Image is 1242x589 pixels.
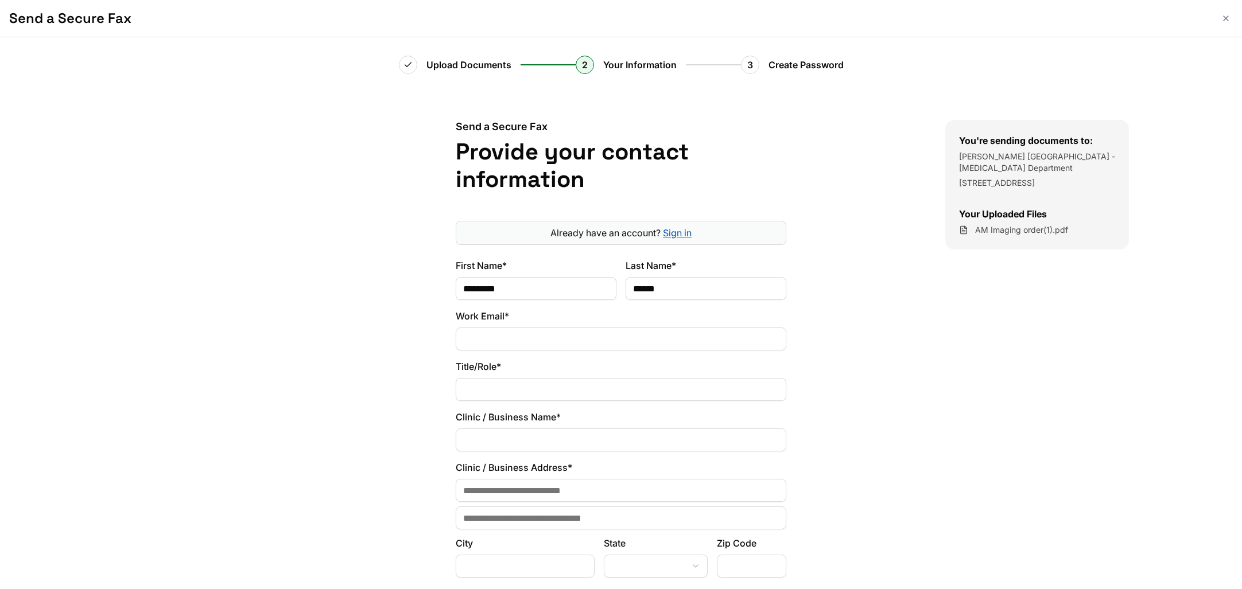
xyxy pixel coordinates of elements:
[959,207,1115,221] h3: Your Uploaded Files
[1219,11,1233,25] button: Close
[959,177,1115,189] p: [STREET_ADDRESS]
[456,120,786,134] h2: Send a Secure Fax
[959,134,1115,147] h3: You're sending documents to:
[456,461,786,474] label: Clinic / Business Address*
[461,226,781,240] p: Already have an account?
[741,56,759,74] div: 3
[576,56,594,74] div: 2
[456,309,786,323] label: Work Email*
[626,259,786,272] label: Last Name*
[456,360,786,373] label: Title/Role*
[456,410,786,424] label: Clinic / Business Name*
[456,259,616,272] label: First Name*
[603,58,677,72] span: Your Information
[663,227,692,239] a: Sign in
[959,151,1115,174] p: [PERSON_NAME] [GEOGRAPHIC_DATA] - [MEDICAL_DATA] Department
[426,58,511,72] span: Upload Documents
[9,9,1210,28] h1: Send a Secure Fax
[604,536,708,550] label: State
[456,138,786,193] h1: Provide your contact information
[975,224,1068,236] span: AM Imaging order(1).pdf
[769,58,844,72] span: Create Password
[456,536,595,550] label: City
[717,536,786,550] label: Zip Code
